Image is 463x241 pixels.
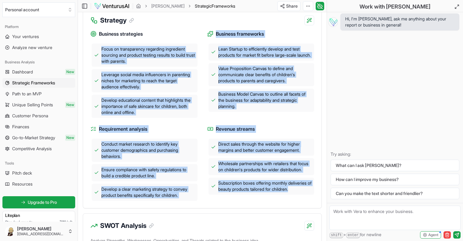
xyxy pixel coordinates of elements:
[2,32,75,41] a: Your ventures
[2,78,75,88] a: Strategic Frameworks
[2,168,75,178] a: Pitch deck
[2,179,75,189] a: Resources
[212,3,235,9] span: Frameworks
[420,231,441,239] button: Agent
[277,1,300,11] button: Share
[218,161,312,173] span: Wholesale partnerships with retailers that focus on children's products for wider distribution.
[65,135,75,141] span: New
[101,141,195,159] span: Conduct market research to identify key customer demographics and purchasing behaviors.
[151,3,184,9] a: [PERSON_NAME]
[101,167,195,179] span: Ensure compliance with safety regulations to build a credible product line.
[12,181,33,187] span: Resources
[17,232,65,236] span: [EMAIL_ADDRESS][DOMAIN_NAME]
[2,111,75,121] a: Customer Persona
[331,174,459,185] button: How can I improve my business?
[345,16,454,28] span: Hi, I'm [PERSON_NAME], ask me anything about your report or business in general!
[331,160,459,171] button: What can I ask [PERSON_NAME]?
[12,69,33,75] span: Dashboard
[331,188,459,199] button: Can you make the text shorter and friendlier?
[2,133,75,143] a: Go-to-Market StrategyNew
[2,100,75,110] a: Unique Selling PointsNew
[17,226,65,232] span: [PERSON_NAME]
[12,124,29,130] span: Finances
[100,16,134,25] h3: Strategy
[65,69,75,75] span: New
[2,89,75,99] a: Path to an MVP
[328,17,338,27] img: Vera
[2,122,75,132] a: Finances
[195,3,235,9] span: StrategicFrameworks
[99,30,143,38] span: Business strategies
[65,102,75,108] span: New
[12,102,53,108] span: Unique Selling Points
[12,135,55,141] span: Go-to-Market Strategy
[2,158,75,168] div: Tools
[12,146,52,152] span: Competitive Analysis
[101,72,195,90] span: Leverage social media influencers in parenting niches for marketing to reach the target audience ...
[2,22,75,32] div: Platform
[218,91,312,109] span: Business Model Canvas to outline all facets of the business for adaptability and strategic planning.
[100,221,154,231] h3: SWOT Analysis
[12,34,39,40] span: Your ventures
[5,212,72,218] h3: Lite plan
[331,151,459,157] p: Try asking:
[218,180,312,192] span: Subscription boxes offering monthly deliveries of beauty products tailored for children.
[2,2,75,17] button: Select an organization
[2,43,75,52] a: Analyze new venture
[329,232,343,238] kbd: shift
[60,220,72,225] span: 7 / 10 left
[99,125,147,133] span: Requirement analysis
[12,113,48,119] span: Customer Persona
[12,91,42,97] span: Path to an MVP
[218,46,312,58] span: Lean Startup to efficiently develop and test products for market fit before large-scale launch.
[101,186,195,198] span: Develop a clear marketing strategy to convey product benefits specifically for children.
[2,67,75,77] a: DashboardNew
[216,125,255,133] span: Revenue streams
[218,141,312,153] span: Direct sales through the website for higher margins and better customer engagement.
[218,66,312,84] span: Value Proposition Canvas to define and communicate clear benefits of children's products to paren...
[5,220,33,225] span: Standard reports
[136,3,235,9] nav: breadcrumb
[2,196,75,208] a: Upgrade to Pro
[5,226,15,236] img: ACg8ocKEFkU4TpW7llzeghxFKMHNs_OkWP69nBfPYv8_vezktYlEDk1wqQ=s96-c
[12,170,32,176] span: Pitch deck
[12,44,52,51] span: Analyze new venture
[286,3,298,9] span: Share
[2,144,75,154] a: Competitive Analysis
[2,57,75,67] div: Business Analysis
[346,232,360,238] kbd: enter
[101,46,195,64] span: Focus on transparency regarding ingredient sourcing and product testing results to build trust wi...
[329,232,381,238] span: + for newline
[101,97,195,115] span: Develop educational content that highlights the importance of safe skincare for children, both on...
[2,224,75,239] button: [PERSON_NAME][EMAIL_ADDRESS][DOMAIN_NAME]
[216,30,264,38] span: Business frameworks
[360,2,430,11] h2: Work with [PERSON_NAME]
[428,232,438,237] span: Agent
[12,80,55,86] span: Strategic Frameworks
[94,2,130,10] img: logo
[28,199,57,205] span: Upgrade to Pro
